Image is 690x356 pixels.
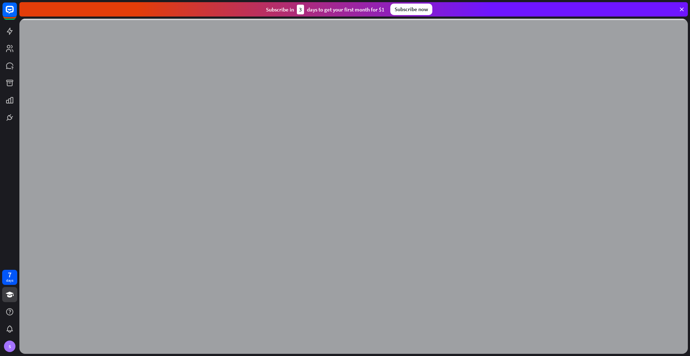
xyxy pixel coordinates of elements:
[297,5,304,14] div: 3
[6,278,13,283] div: days
[4,341,15,352] div: S
[2,270,17,285] a: 7 days
[390,4,432,15] div: Subscribe now
[266,5,385,14] div: Subscribe in days to get your first month for $1
[8,272,11,278] div: 7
